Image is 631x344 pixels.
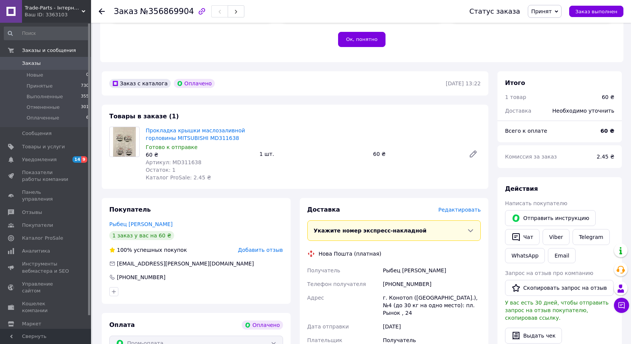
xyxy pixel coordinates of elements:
span: Всего к оплате [505,128,547,134]
span: Новые [27,72,43,79]
span: Trade-Parts - Інтернет магазин автозапчастин [25,5,82,11]
span: Адрес [307,295,324,301]
div: 60 ₴ [370,149,463,159]
span: Каталог ProSale [22,235,63,242]
div: Статус заказа [469,8,520,15]
span: Показатели работы компании [22,169,70,183]
span: 301 [81,104,89,111]
a: Telegram [573,229,610,245]
span: №356869904 [140,7,194,16]
span: Остаток: 1 [146,167,176,173]
span: Готово к отправке [146,144,198,150]
span: Заказ выполнен [575,9,617,14]
button: Скопировать запрос на отзыв [505,280,614,296]
span: Доставка [307,206,340,213]
span: 0 [86,72,89,79]
span: Редактировать [438,207,481,213]
img: Прокладка крышки маслозаливной горловины MITSUBISHI MD311638 [113,127,136,157]
span: Написать покупателю [505,200,567,206]
span: Заказы [22,60,41,67]
span: Заказы и сообщения [22,47,76,54]
span: Покупатели [22,222,53,229]
span: 355 [81,93,89,100]
span: Добавить отзыв [238,247,283,253]
span: Товары в заказе (1) [109,113,179,120]
span: [EMAIL_ADDRESS][PERSON_NAME][DOMAIN_NAME] [117,261,254,267]
span: Действия [505,185,538,192]
span: 100% [117,247,132,253]
button: Чат [505,229,540,245]
span: Покупатель [109,206,151,213]
span: Плательщик [307,337,343,343]
span: Управление сайтом [22,281,70,294]
span: Отзывы [22,209,42,216]
span: У вас есть 30 дней, чтобы отправить запрос на отзыв покупателю, скопировав ссылку. [505,300,609,321]
a: Прокладка крышки маслозаливной горловины MITSUBISHI MD311638 [146,127,245,141]
div: успешных покупок [109,246,187,254]
span: Итого [505,79,525,86]
b: 60 ₴ [601,128,614,134]
span: Ок, понятно [346,36,378,42]
span: Кошелек компании [22,300,70,314]
span: Комиссия за заказ [505,154,557,160]
span: Укажите номер экспресс-накладной [314,228,427,234]
span: Оплата [109,321,135,328]
span: Принятые [27,83,53,90]
button: Email [548,248,576,263]
span: 730 [81,83,89,90]
button: Заказ выполнен [569,6,623,17]
span: Каталог ProSale: 2.45 ₴ [146,174,211,181]
span: Запрос на отзыв про компанию [505,270,593,276]
a: Viber [543,229,569,245]
span: Отмененные [27,104,60,111]
div: Рыбец [PERSON_NAME] [381,264,482,277]
span: Телефон получателя [307,281,366,287]
span: 6 [86,115,89,121]
div: Вернуться назад [99,8,105,15]
a: WhatsApp [505,248,545,263]
span: Уведомления [22,156,57,163]
button: Выдать чек [505,328,562,344]
span: Принят [531,8,552,14]
span: Сообщения [22,130,52,137]
div: Заказ с каталога [109,79,171,88]
div: 60 ₴ [146,151,253,159]
span: 14 [72,156,81,163]
span: Товары и услуги [22,143,65,150]
div: [PHONE_NUMBER] [116,273,166,281]
div: Оплачено [242,320,283,330]
span: Заказ [114,7,138,16]
div: 60 ₴ [602,93,614,101]
button: Отправить инструкцию [505,210,596,226]
span: Инструменты вебмастера и SEO [22,261,70,274]
span: 1 товар [505,94,526,100]
div: Нова Пошта (платная) [317,250,383,258]
a: Рыбец [PERSON_NAME] [109,221,173,227]
span: Выполненные [27,93,63,100]
span: Аналитика [22,248,50,254]
time: [DATE] 13:22 [446,80,481,86]
span: 9 [81,156,87,163]
span: Дата отправки [307,324,349,330]
span: Оплаченные [27,115,59,121]
span: Маркет [22,320,41,327]
div: Ваш ID: 3363103 [25,11,91,18]
div: Оплачено [174,79,215,88]
span: Доставка [505,108,531,114]
div: Необходимо уточнить [548,102,619,119]
button: Чат с покупателем [614,298,629,313]
div: г. Конотоп ([GEOGRAPHIC_DATA].), №4 (до 30 кг на одно место): пл. Рынок , 24 [381,291,482,320]
a: Редактировать [466,146,481,162]
div: 1 заказ у вас на 60 ₴ [109,231,174,240]
div: [DATE] [381,320,482,333]
div: [PHONE_NUMBER] [381,277,482,291]
span: 2.45 ₴ [597,154,614,160]
span: Артикул: MD311638 [146,159,201,165]
button: Ок, понятно [338,32,386,47]
div: 1 шт. [256,149,370,159]
span: Получатель [307,267,340,273]
span: Панель управления [22,189,70,203]
input: Поиск [4,27,90,40]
